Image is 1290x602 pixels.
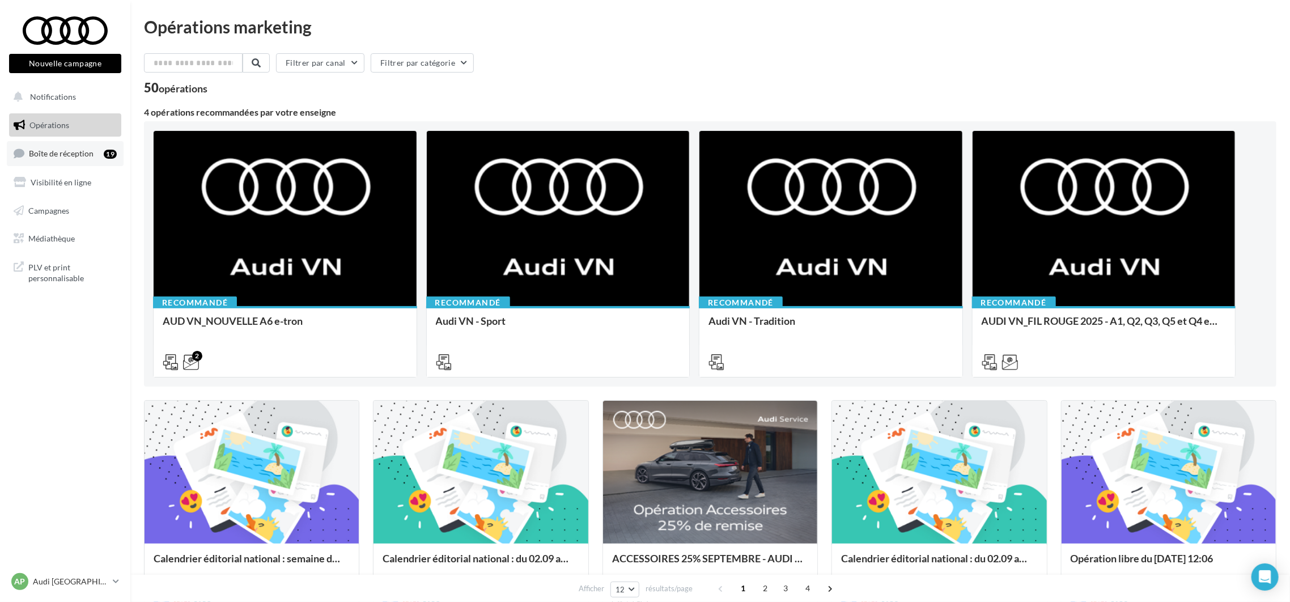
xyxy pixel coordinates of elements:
[29,120,69,130] span: Opérations
[159,83,207,94] div: opérations
[276,53,364,73] button: Filtrer par canal
[383,553,579,575] div: Calendrier éditorial national : du 02.09 au 15.09
[1071,553,1267,575] div: Opération libre du [DATE] 12:06
[144,18,1276,35] div: Opérations marketing
[777,579,795,597] span: 3
[9,571,121,592] a: AP Audi [GEOGRAPHIC_DATA] 16
[371,53,474,73] button: Filtrer par catégorie
[192,351,202,361] div: 2
[426,296,510,309] div: Recommandé
[436,315,681,338] div: Audi VN - Sport
[28,234,75,243] span: Médiathèque
[31,177,91,187] span: Visibilité en ligne
[646,583,693,594] span: résultats/page
[708,315,953,338] div: Audi VN - Tradition
[7,113,124,137] a: Opérations
[144,108,1276,117] div: 4 opérations recommandées par votre enseigne
[610,582,639,597] button: 12
[7,85,119,109] button: Notifications
[1251,563,1279,591] div: Open Intercom Messenger
[163,315,408,338] div: AUD VN_NOUVELLE A6 e-tron
[28,260,117,284] span: PLV et print personnalisable
[144,82,207,94] div: 50
[699,296,783,309] div: Recommandé
[104,150,117,159] div: 19
[841,553,1037,575] div: Calendrier éditorial national : du 02.09 au 09.09
[735,579,753,597] span: 1
[7,255,124,289] a: PLV et print personnalisable
[9,54,121,73] button: Nouvelle campagne
[7,171,124,194] a: Visibilité en ligne
[7,199,124,223] a: Campagnes
[799,579,817,597] span: 4
[757,579,775,597] span: 2
[982,315,1227,338] div: AUDI VN_FIL ROUGE 2025 - A1, Q2, Q3, Q5 et Q4 e-tron
[29,149,94,158] span: Boîte de réception
[612,553,808,575] div: ACCESSOIRES 25% SEPTEMBRE - AUDI SERVICE
[579,583,604,594] span: Afficher
[972,296,1056,309] div: Recommandé
[30,92,76,101] span: Notifications
[15,576,26,587] span: AP
[28,205,69,215] span: Campagnes
[153,296,237,309] div: Recommandé
[7,141,124,166] a: Boîte de réception19
[33,576,108,587] p: Audi [GEOGRAPHIC_DATA] 16
[154,553,350,575] div: Calendrier éditorial national : semaine du 08.09 au 14.09
[7,227,124,251] a: Médiathèque
[616,585,625,594] span: 12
